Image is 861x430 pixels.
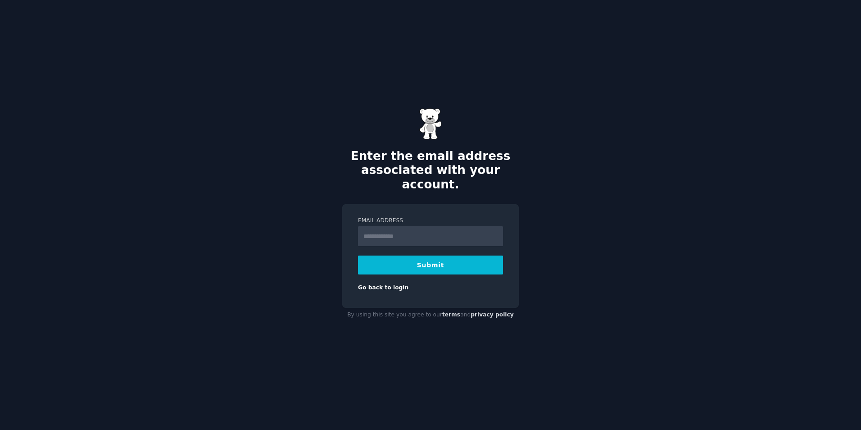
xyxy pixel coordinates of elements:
[358,217,503,225] label: Email Address
[442,311,460,318] a: terms
[342,149,519,192] h2: Enter the email address associated with your account.
[471,311,514,318] a: privacy policy
[358,284,408,291] a: Go back to login
[358,256,503,274] button: Submit
[419,108,442,140] img: Gummy Bear
[342,308,519,322] div: By using this site you agree to our and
